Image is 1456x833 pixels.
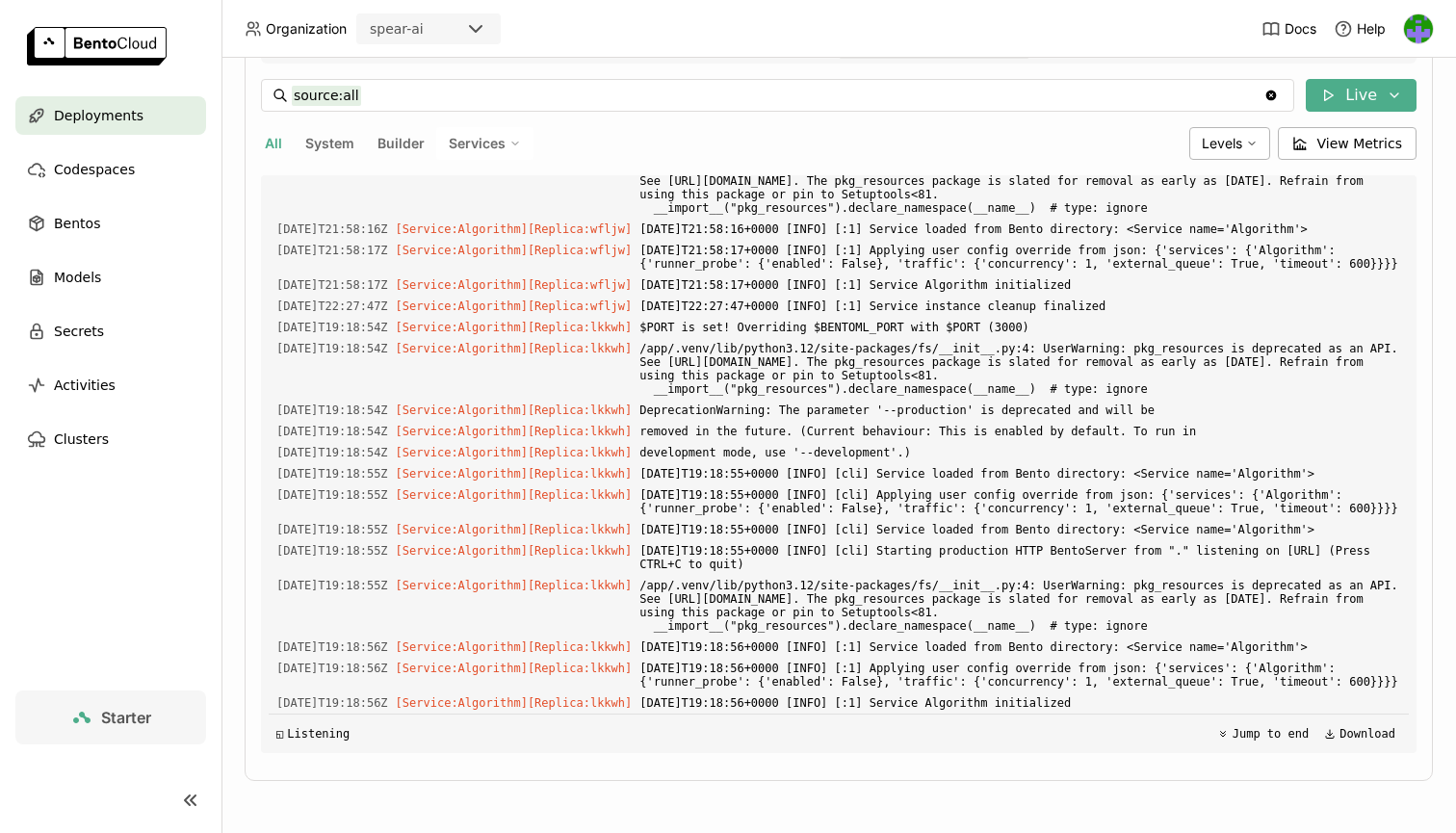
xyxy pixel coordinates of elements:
span: [DATE]T21:58:16+0000 [INFO] [:1] Service loaded from Bento directory: <Service name='Algorithm'> [639,219,1401,240]
span: removed in the future. (Current behaviour: This is enabled by default. To run in [639,421,1401,442]
span: [Replica:lkkwh] [528,696,632,710]
span: [Replica:lkkwh] [528,467,632,481]
input: Selected spear-ai. [426,20,428,39]
span: [Replica:wfljw] [528,244,632,257]
div: Levels [1189,127,1270,160]
span: [DATE]T19:18:55+0000 [INFO] [cli] Service loaded from Bento directory: <Service name='Algorithm'> [639,463,1401,484]
span: [DATE]T21:58:17+0000 [INFO] [:1] Service Algorithm initialized [639,274,1401,296]
a: Clusters [15,420,206,458]
img: Joseph Obeid [1404,14,1433,43]
span: Levels [1202,135,1242,152]
div: spear-ai [370,19,424,39]
span: [DATE]T19:18:56+0000 [INFO] [:1] Service loaded from Bento directory: <Service name='Algorithm'> [639,637,1401,658]
span: $PORT is set! Overriding $BENTOML_PORT with $PORT (3000) [639,317,1401,338]
span: 2025-08-13T19:18:55.127Z [276,463,388,484]
span: Starter [101,708,151,727]
span: /app/.venv/lib/python3.12/site-packages/fs/__init__.py:4: UserWarning: pkg_resources is deprecate... [639,338,1401,400]
span: [Service:Algorithm] [396,523,528,536]
span: 2025-08-13T19:18:55.377Z [276,540,388,561]
button: Jump to end [1211,722,1314,745]
span: [Service:Algorithm] [396,244,528,257]
span: [Replica:wfljw] [528,299,632,313]
span: [Replica:lkkwh] [528,403,632,417]
button: Download [1318,722,1401,745]
span: 2025-08-13T19:18:56.517Z [276,692,388,714]
span: Services [449,135,506,152]
span: 2025-08-11T21:58:16.983Z [276,219,388,240]
span: [Replica:lkkwh] [528,662,632,675]
div: Help [1334,19,1386,39]
span: Models [54,266,101,289]
div: Services [436,127,533,160]
span: [DATE]T19:18:56+0000 [INFO] [:1] Applying user config override from json: {'services': {'Algorith... [639,658,1401,692]
span: [Replica:lkkwh] [528,446,632,459]
span: 2025-08-13T19:18:55.614Z [276,575,388,596]
span: [Service:Algorithm] [396,222,528,236]
span: Clusters [54,428,109,451]
span: /app/.venv/lib/python3.12/site-packages/fs/__init__.py:4: UserWarning: pkg_resources is deprecate... [639,575,1401,637]
span: [Service:Algorithm] [396,544,528,558]
a: Bentos [15,204,206,243]
button: View Metrics [1278,127,1417,160]
span: 2025-08-11T22:27:47.859Z [276,296,388,317]
img: logo [27,27,167,65]
span: 2025-08-11T21:58:17.026Z [276,240,388,261]
span: [Service:Algorithm] [396,662,528,675]
span: 2025-08-13T19:18:54.671Z [276,400,388,421]
span: development mode, use '--development'.) [639,442,1401,463]
span: /app/.venv/lib/python3.12/site-packages/fs/__init__.py:4: UserWarning: pkg_resources is deprecate... [639,157,1401,219]
span: [Replica:lkkwh] [528,544,632,558]
span: [DATE]T21:58:17+0000 [INFO] [:1] Applying user config override from json: {'services': {'Algorith... [639,240,1401,274]
span: [Service:Algorithm] [396,425,528,438]
button: Builder [374,131,429,156]
span: [Service:Algorithm] [396,696,528,710]
span: [Service:Algorithm] [396,579,528,592]
a: Docs [1261,19,1316,39]
button: System [301,131,358,156]
span: [Service:Algorithm] [396,299,528,313]
span: 2025-08-13T19:18:54.671Z [276,442,388,463]
span: ◱ [276,727,283,741]
span: [Service:Algorithm] [396,640,528,654]
span: [Service:Algorithm] [396,467,528,481]
a: Deployments [15,96,206,135]
span: [Replica:wfljw] [528,222,632,236]
span: [Replica:lkkwh] [528,425,632,438]
a: Activities [15,366,206,404]
span: Codespaces [54,158,135,181]
span: [Service:Algorithm] [396,488,528,502]
span: [Service:Algorithm] [396,278,528,292]
span: [Replica:lkkwh] [528,342,632,355]
span: Help [1357,20,1386,38]
div: Listening [276,727,350,741]
input: Search [292,80,1263,111]
svg: Clear value [1263,88,1279,103]
span: DeprecationWarning: The parameter '--production' is deprecated and will be [639,400,1401,421]
span: 2025-08-13T19:18:56.389Z [276,637,388,658]
span: [Replica:lkkwh] [528,523,632,536]
button: All [261,131,286,156]
span: [DATE]T19:18:56+0000 [INFO] [:1] Service Algorithm initialized [639,692,1401,714]
a: Secrets [15,312,206,351]
span: [DATE]T19:18:55+0000 [INFO] [cli] Starting production HTTP BentoServer from "." listening on [URL... [639,540,1401,575]
span: [Service:Algorithm] [396,342,528,355]
button: Live [1306,79,1417,112]
span: Docs [1285,20,1316,38]
span: [Service:Algorithm] [396,321,528,334]
span: 2025-08-13T19:18:56.432Z [276,658,388,679]
span: 2025-08-13T19:18:55.170Z [276,484,388,506]
span: Deployments [54,104,143,127]
span: Bentos [54,212,100,235]
span: 2025-08-13T19:18:55.216Z [276,519,388,540]
span: 2025-08-11T21:58:17.110Z [276,274,388,296]
span: Secrets [54,320,104,343]
span: [Replica:lkkwh] [528,579,632,592]
span: 2025-08-13T19:18:54.273Z [276,338,388,359]
a: Starter [15,690,206,744]
span: [Replica:lkkwh] [528,640,632,654]
span: [Replica:lkkwh] [528,488,632,502]
span: [Service:Algorithm] [396,446,528,459]
span: [DATE]T22:27:47+0000 [INFO] [:1] Service instance cleanup finalized [639,296,1401,317]
span: [Replica:wfljw] [528,278,632,292]
span: [DATE]T19:18:55+0000 [INFO] [cli] Service loaded from Bento directory: <Service name='Algorithm'> [639,519,1401,540]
